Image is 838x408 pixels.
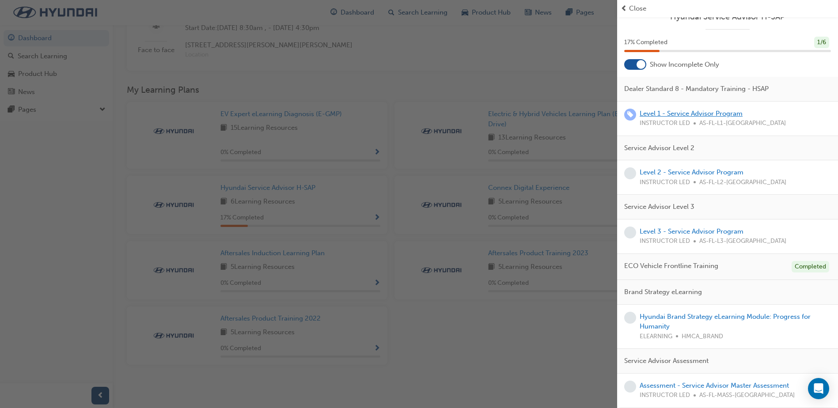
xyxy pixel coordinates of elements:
[624,356,709,366] span: Service Advisor Assessment
[624,84,769,94] span: Dealer Standard 8 - Mandatory Training - HSAP
[640,313,811,331] a: Hyundai Brand Strategy eLearning Module: Progress for Humanity
[624,202,694,212] span: Service Advisor Level 3
[699,390,795,400] span: AS-FL-MASS-[GEOGRAPHIC_DATA]
[640,227,743,235] a: Level 3 - Service Advisor Program
[640,382,789,389] a: Assessment - Service Advisor Master Assessment
[814,37,829,49] div: 1 / 6
[624,143,694,153] span: Service Advisor Level 2
[682,332,723,342] span: HMCA_BRAND
[629,4,646,14] span: Close
[624,38,667,48] span: 17 % Completed
[640,390,690,400] span: INSTRUCTOR LED
[624,109,636,121] span: learningRecordVerb_ENROLL-icon
[621,4,834,14] button: prev-iconClose
[792,261,829,273] div: Completed
[640,332,672,342] span: ELEARNING
[699,236,786,246] span: AS-FL-L3-[GEOGRAPHIC_DATA]
[640,110,743,117] a: Level 1 - Service Advisor Program
[621,4,627,14] span: prev-icon
[699,178,786,188] span: AS-FL-L2-[GEOGRAPHIC_DATA]
[640,178,690,188] span: INSTRUCTOR LED
[624,287,702,297] span: Brand Strategy eLearning
[624,167,636,179] span: learningRecordVerb_NONE-icon
[624,381,636,393] span: learningRecordVerb_NONE-icon
[808,378,829,399] div: Open Intercom Messenger
[699,118,786,128] span: AS-FL-L1-[GEOGRAPHIC_DATA]
[640,236,690,246] span: INSTRUCTOR LED
[640,168,743,176] a: Level 2 - Service Advisor Program
[624,261,718,271] span: ECO Vehicle Frontline Training
[624,227,636,238] span: learningRecordVerb_NONE-icon
[624,312,636,324] span: learningRecordVerb_NONE-icon
[650,60,719,70] span: Show Incomplete Only
[640,118,690,128] span: INSTRUCTOR LED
